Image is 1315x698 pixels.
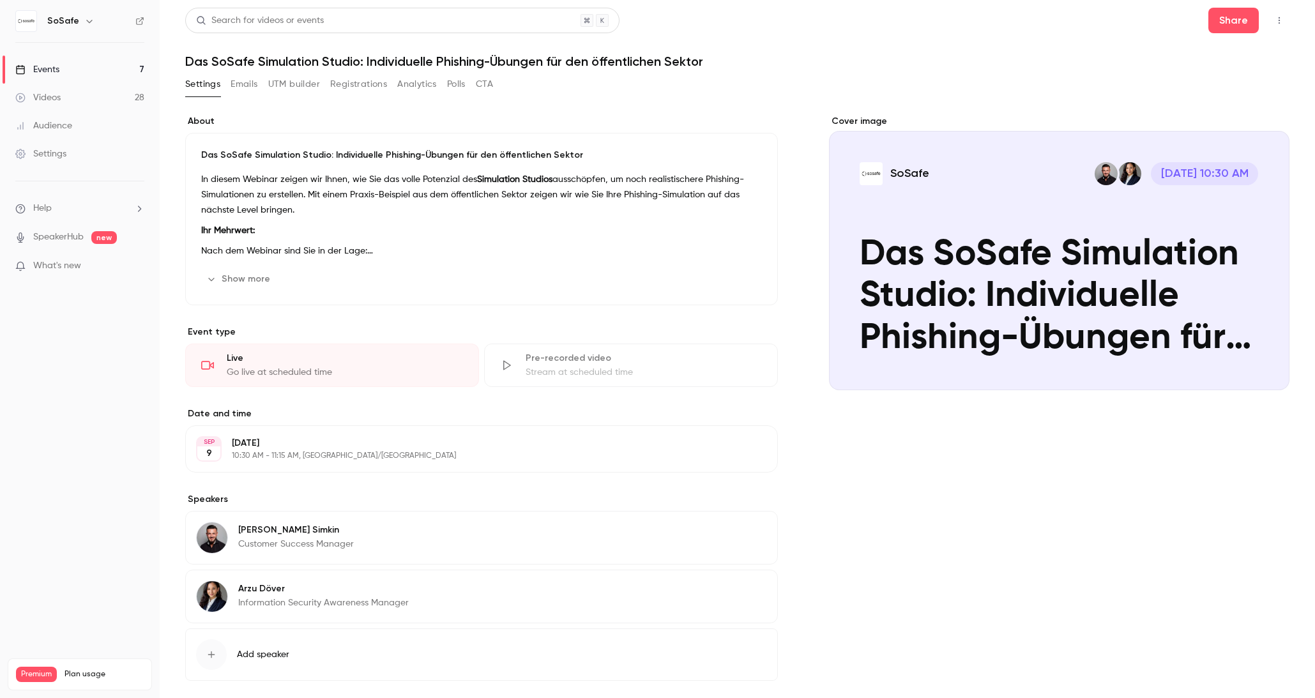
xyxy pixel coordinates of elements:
[15,63,59,76] div: Events
[16,667,57,682] span: Premium
[477,175,552,184] strong: Simulation Studios
[829,115,1289,390] section: Cover image
[526,366,762,379] div: Stream at scheduled time
[1208,8,1259,33] button: Share
[232,451,710,461] p: 10:30 AM - 11:15 AM, [GEOGRAPHIC_DATA]/[GEOGRAPHIC_DATA]
[232,437,710,450] p: [DATE]
[238,596,409,609] p: Information Security Awareness Manager
[65,669,144,679] span: Plan usage
[231,74,257,95] button: Emails
[185,344,479,387] div: LiveGo live at scheduled time
[330,74,387,95] button: Registrations
[91,231,117,244] span: new
[185,407,778,420] label: Date and time
[16,11,36,31] img: SoSafe
[238,538,354,550] p: Customer Success Manager
[185,628,778,681] button: Add speaker
[201,269,278,289] button: Show more
[397,74,437,95] button: Analytics
[15,148,66,160] div: Settings
[526,352,762,365] div: Pre-recorded video
[15,119,72,132] div: Audience
[15,91,61,104] div: Videos
[201,226,255,235] strong: Ihr Mehrwert:
[33,231,84,244] a: SpeakerHub
[476,74,493,95] button: CTA
[47,15,79,27] h6: SoSafe
[196,14,324,27] div: Search for videos or events
[185,54,1289,69] h1: Das SoSafe Simulation Studio: Individuelle Phishing-Übungen für den öffentlichen Sektor
[185,74,220,95] button: Settings
[201,243,762,259] p: Nach dem Webinar sind Sie in der Lage:
[185,511,778,565] div: Gabriel Simkin[PERSON_NAME] SimkinCustomer Success Manager
[227,366,463,379] div: Go live at scheduled time
[185,115,778,128] label: About
[15,202,144,215] li: help-dropdown-opener
[238,524,354,536] p: [PERSON_NAME] Simkin
[197,522,227,553] img: Gabriel Simkin
[268,74,320,95] button: UTM builder
[197,581,227,612] img: Arzu Döver
[238,582,409,595] p: Arzu Döver
[227,352,463,365] div: Live
[201,172,762,218] p: In diesem Webinar zeigen wir Ihnen, wie Sie das volle Potenzial des ausschöpfen, um noch realisti...
[185,493,778,506] label: Speakers
[33,202,52,215] span: Help
[33,259,81,273] span: What's new
[201,149,762,162] p: Das SoSafe Simulation Studio: Individuelle Phishing-Übungen für den öffentlichen Sektor
[129,261,144,272] iframe: Noticeable Trigger
[185,570,778,623] div: Arzu DöverArzu DöverInformation Security Awareness Manager
[237,648,289,661] span: Add speaker
[447,74,466,95] button: Polls
[185,326,778,338] p: Event type
[484,344,778,387] div: Pre-recorded videoStream at scheduled time
[206,447,212,460] p: 9
[197,437,220,446] div: SEP
[829,115,1289,128] label: Cover image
